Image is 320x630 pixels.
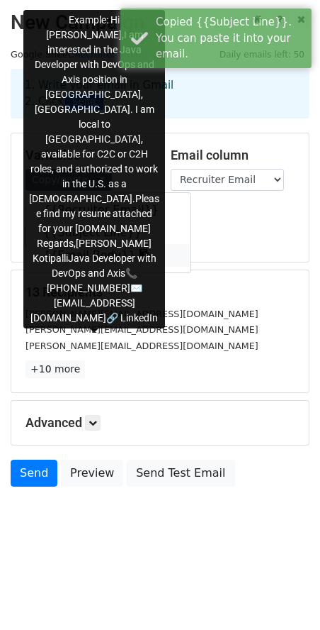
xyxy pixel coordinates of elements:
a: +10 more [25,360,85,378]
a: Send [11,460,57,487]
small: [PERSON_NAME][EMAIL_ADDRESS][DOMAIN_NAME] [25,309,258,319]
a: Preview [61,460,123,487]
iframe: Chat Widget [249,562,320,630]
a: Send Test Email [127,460,234,487]
div: 1. Write your email in Gmail 2. Click [14,77,306,110]
div: Copied {{Subject Line}}. You can paste it into your email. [156,14,306,62]
small: [PERSON_NAME][EMAIL_ADDRESS][DOMAIN_NAME] [25,341,258,351]
h5: Advanced [25,415,295,431]
h2: New Campaign [11,11,309,35]
div: Example: Hi [PERSON_NAME],I am interested in the Java Developer with DevOps and Axis position in ... [23,10,165,328]
small: [PERSON_NAME][EMAIL_ADDRESS][DOMAIN_NAME] [25,324,258,335]
small: Google Sheet: [11,49,148,60]
h5: Email column [171,148,295,163]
